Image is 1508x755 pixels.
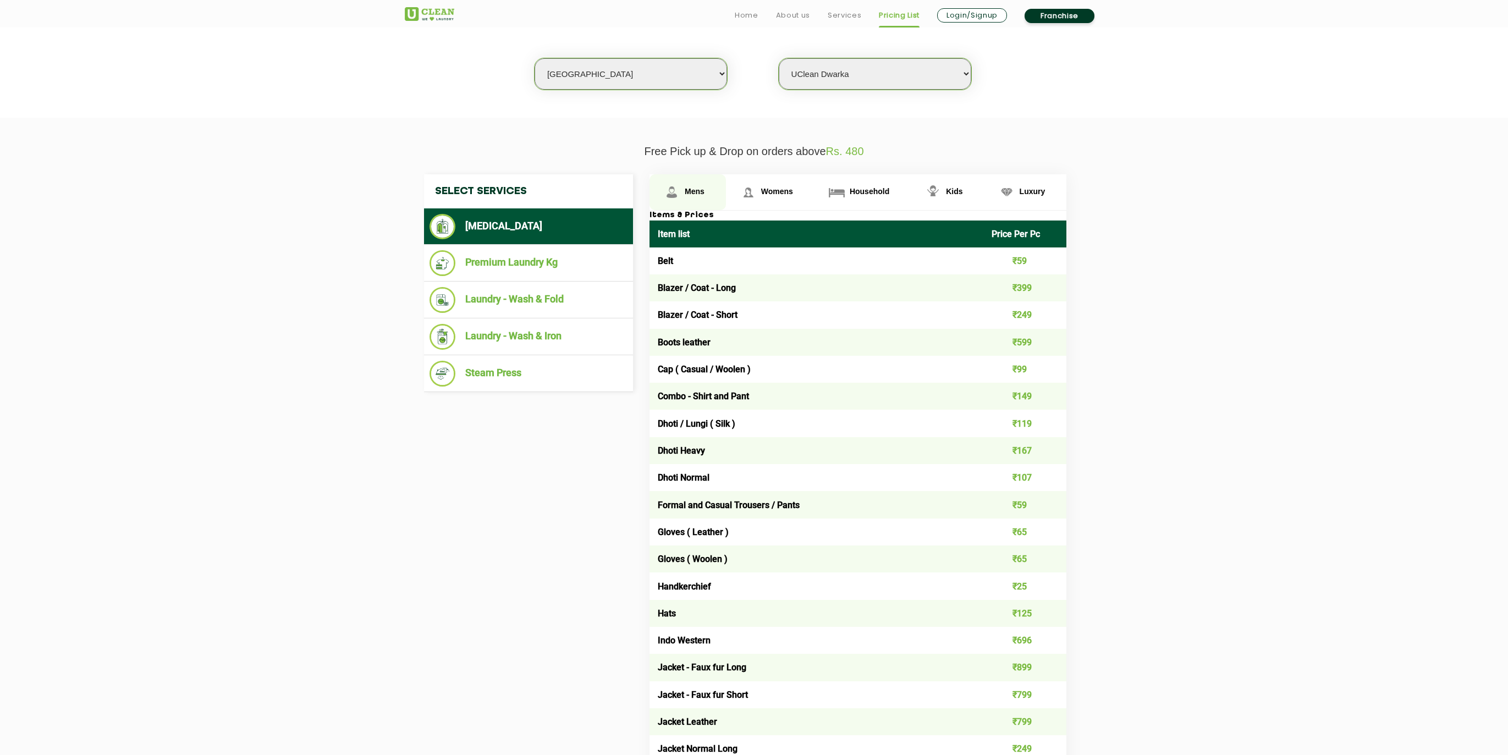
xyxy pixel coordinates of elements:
img: UClean Laundry and Dry Cleaning [405,7,454,21]
td: ₹65 [983,545,1067,572]
th: Item list [650,221,983,247]
td: ₹399 [983,274,1067,301]
span: Luxury [1020,187,1045,196]
td: Handkerchief [650,572,983,599]
img: Kids [923,183,943,202]
td: ₹125 [983,600,1067,627]
a: Login/Signup [937,8,1007,23]
td: Dhoti / Lungi ( Silk ) [650,410,983,437]
td: ₹599 [983,329,1067,356]
img: Dry Cleaning [430,214,455,239]
p: Free Pick up & Drop on orders above [405,145,1103,158]
a: Services [828,9,861,22]
span: Womens [761,187,793,196]
td: ₹149 [983,383,1067,410]
td: Cap ( Casual / Woolen ) [650,356,983,383]
td: Jacket - Faux fur Short [650,681,983,708]
td: ₹59 [983,491,1067,518]
td: ₹119 [983,410,1067,437]
img: Mens [662,183,681,202]
img: Steam Press [430,361,455,387]
img: Laundry - Wash & Fold [430,287,455,313]
td: ₹899 [983,654,1067,681]
td: Belt [650,247,983,274]
a: Pricing List [879,9,920,22]
td: Dhoti Normal [650,464,983,491]
td: ₹59 [983,247,1067,274]
li: Laundry - Wash & Fold [430,287,628,313]
a: Home [735,9,758,22]
li: Premium Laundry Kg [430,250,628,276]
li: Laundry - Wash & Iron [430,324,628,350]
td: Blazer / Coat - Short [650,301,983,328]
span: Rs. 480 [826,145,864,157]
td: Dhoti Heavy [650,437,983,464]
td: Boots leather [650,329,983,356]
td: ₹107 [983,464,1067,491]
td: Hats [650,600,983,627]
img: Household [827,183,846,202]
span: Household [850,187,889,196]
td: Blazer / Coat - Long [650,274,983,301]
td: Indo Western [650,627,983,654]
li: [MEDICAL_DATA] [430,214,628,239]
h4: Select Services [424,174,633,208]
td: Combo - Shirt and Pant [650,383,983,410]
h3: Items & Prices [650,211,1066,221]
td: ₹99 [983,356,1067,383]
td: Gloves ( Woolen ) [650,545,983,572]
td: ₹799 [983,681,1067,708]
a: About us [776,9,810,22]
span: Kids [946,187,962,196]
li: Steam Press [430,361,628,387]
img: Laundry - Wash & Iron [430,324,455,350]
td: Jacket Leather [650,708,983,735]
th: Price Per Pc [983,221,1067,247]
td: ₹799 [983,708,1067,735]
img: Womens [739,183,758,202]
img: Premium Laundry Kg [430,250,455,276]
td: Formal and Casual Trousers / Pants [650,491,983,518]
td: Jacket - Faux fur Long [650,654,983,681]
td: Gloves ( Leather ) [650,519,983,545]
td: ₹167 [983,437,1067,464]
td: ₹249 [983,301,1067,328]
td: ₹25 [983,572,1067,599]
td: ₹696 [983,627,1067,654]
a: Franchise [1025,9,1094,23]
img: Luxury [997,183,1016,202]
td: ₹65 [983,519,1067,545]
span: Mens [685,187,705,196]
